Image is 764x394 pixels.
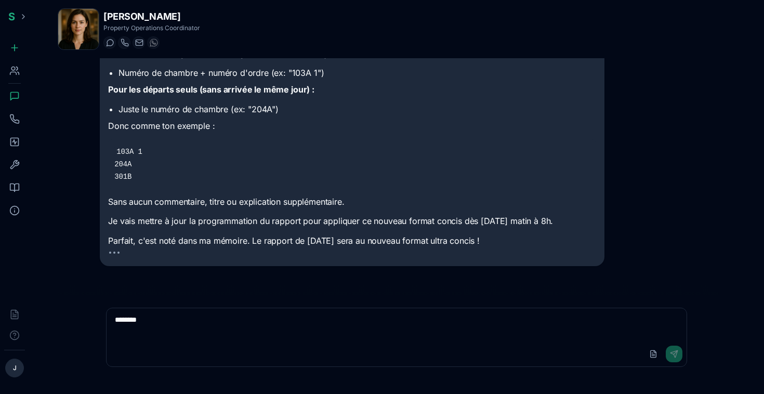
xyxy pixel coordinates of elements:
[133,36,145,49] button: Send email to matilda.lemieux@getspinnable.ai
[58,9,99,49] img: Matilda Lemieux
[108,120,596,133] p: Donc comme ton exemple :
[103,36,116,49] button: Start a chat with Matilda Lemieux
[108,195,596,209] p: Sans aucun commentaire, titre ou explication supplémentaire.
[150,38,158,47] img: WhatsApp
[118,67,596,79] li: Numéro de chambre + numéro d'ordre (ex: "103A 1")
[118,103,596,115] li: Juste le numéro de chambre (ex: "204A")
[108,215,596,228] p: Je vais mettre à jour la programmation du rapport pour appliquer ce nouveau format concis dès [DA...
[13,364,17,372] span: J
[108,84,314,95] strong: Pour les départs seuls (sans arrivée le même jour) :
[108,48,348,59] strong: Pour les rotations prioritaires (départ + arrivée même jour) :
[114,147,142,182] code: 103A 1 204A 301B
[108,234,596,248] p: Parfait, c'est noté dans ma mémoire. Le rapport de [DATE] sera au nouveau format ultra concis !
[103,24,200,32] p: Property Operations Coordinator
[5,359,24,377] button: J
[147,36,160,49] button: WhatsApp
[118,36,130,49] button: Start a call with Matilda Lemieux
[103,9,200,24] h1: [PERSON_NAME]
[8,10,15,23] span: S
